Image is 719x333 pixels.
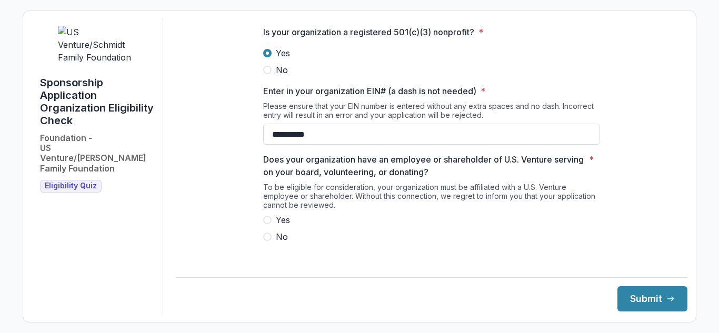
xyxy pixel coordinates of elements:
[58,26,137,64] img: US Venture/Schmidt Family Foundation
[263,85,476,97] p: Enter in your organization EIN# (a dash is not needed)
[263,153,585,178] p: Does your organization have an employee or shareholder of U.S. Venture serving on your board, vol...
[276,230,288,243] span: No
[276,64,288,76] span: No
[45,181,97,190] span: Eligibility Quiz
[276,214,290,226] span: Yes
[40,133,154,174] h2: Foundation - US Venture/[PERSON_NAME] Family Foundation
[263,26,474,38] p: Is your organization a registered 501(c)(3) nonprofit?
[263,102,600,124] div: Please ensure that your EIN number is entered without any extra spaces and no dash. Incorrect ent...
[617,286,687,311] button: Submit
[40,76,154,127] h1: Sponsorship Application Organization Eligibility Check
[276,47,290,59] span: Yes
[263,183,600,214] div: To be eligible for consideration, your organization must be affiliated with a U.S. Venture employ...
